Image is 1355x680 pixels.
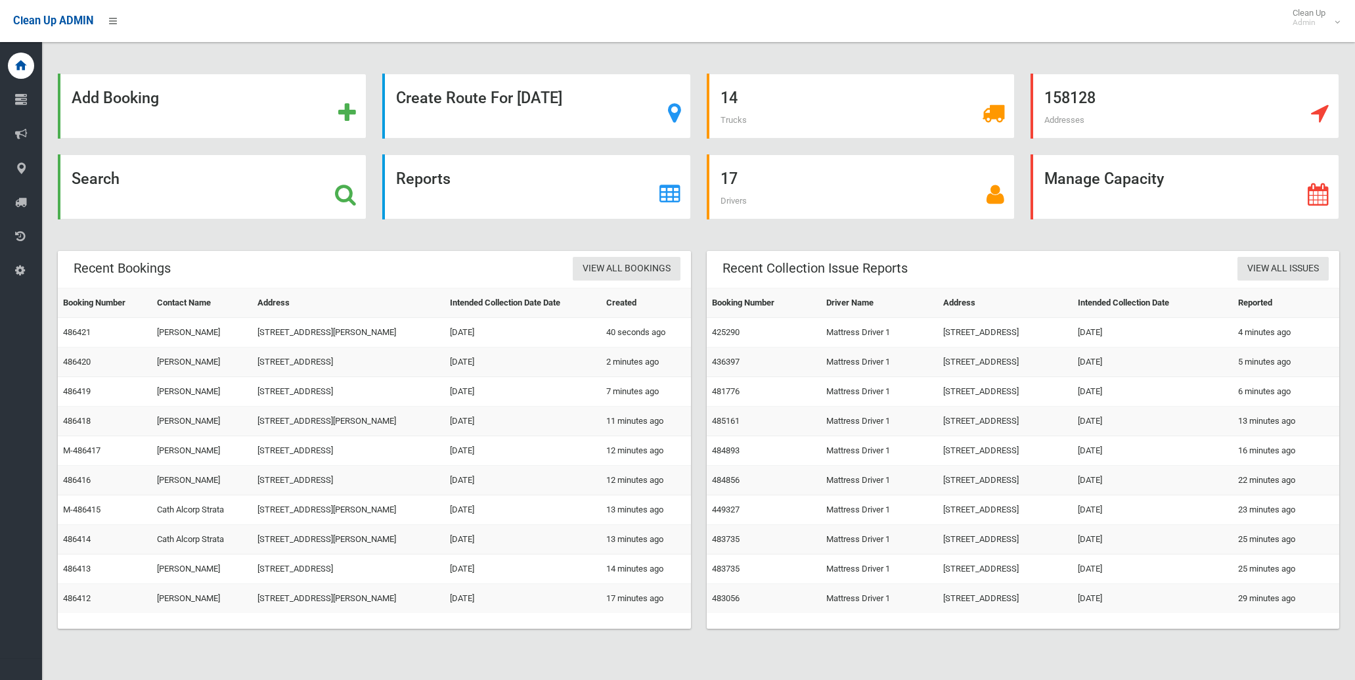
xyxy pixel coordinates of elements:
[707,74,1015,139] a: 14 Trucks
[252,436,445,466] td: [STREET_ADDRESS]
[445,348,601,377] td: [DATE]
[252,525,445,555] td: [STREET_ADDRESS][PERSON_NAME]
[445,584,601,614] td: [DATE]
[252,555,445,584] td: [STREET_ADDRESS]
[58,288,152,318] th: Booking Number
[445,466,601,495] td: [DATE]
[938,495,1073,525] td: [STREET_ADDRESS]
[938,318,1073,348] td: [STREET_ADDRESS]
[712,445,740,455] a: 484893
[712,593,740,603] a: 483056
[152,584,252,614] td: [PERSON_NAME]
[396,89,562,107] strong: Create Route For [DATE]
[601,288,691,318] th: Created
[712,357,740,367] a: 436397
[601,436,691,466] td: 12 minutes ago
[938,348,1073,377] td: [STREET_ADDRESS]
[721,115,747,125] span: Trucks
[445,525,601,555] td: [DATE]
[601,407,691,436] td: 11 minutes ago
[821,288,938,318] th: Driver Name
[1073,584,1233,614] td: [DATE]
[601,525,691,555] td: 13 minutes ago
[601,348,691,377] td: 2 minutes ago
[152,525,252,555] td: Cath Alcorp Strata
[1073,318,1233,348] td: [DATE]
[712,475,740,485] a: 484856
[1233,436,1339,466] td: 16 minutes ago
[72,89,159,107] strong: Add Booking
[152,377,252,407] td: [PERSON_NAME]
[445,318,601,348] td: [DATE]
[601,584,691,614] td: 17 minutes ago
[938,288,1073,318] th: Address
[152,466,252,495] td: [PERSON_NAME]
[938,436,1073,466] td: [STREET_ADDRESS]
[1073,525,1233,555] td: [DATE]
[252,318,445,348] td: [STREET_ADDRESS][PERSON_NAME]
[63,357,91,367] a: 486420
[1233,377,1339,407] td: 6 minutes ago
[821,436,938,466] td: Mattress Driver 1
[13,14,93,27] span: Clean Up ADMIN
[382,154,691,219] a: Reports
[721,196,747,206] span: Drivers
[445,288,601,318] th: Intended Collection Date Date
[1233,318,1339,348] td: 4 minutes ago
[1044,89,1096,107] strong: 158128
[58,256,187,281] header: Recent Bookings
[938,466,1073,495] td: [STREET_ADDRESS]
[1073,288,1233,318] th: Intended Collection Date
[382,74,691,139] a: Create Route For [DATE]
[712,386,740,396] a: 481776
[707,154,1015,219] a: 17 Drivers
[1073,555,1233,584] td: [DATE]
[601,495,691,525] td: 13 minutes ago
[1233,525,1339,555] td: 25 minutes ago
[821,348,938,377] td: Mattress Driver 1
[152,288,252,318] th: Contact Name
[1031,74,1339,139] a: 158128 Addresses
[152,495,252,525] td: Cath Alcorp Strata
[821,495,938,525] td: Mattress Driver 1
[1031,154,1339,219] a: Manage Capacity
[938,407,1073,436] td: [STREET_ADDRESS]
[1233,555,1339,584] td: 25 minutes ago
[712,564,740,574] a: 483735
[396,170,451,188] strong: Reports
[821,318,938,348] td: Mattress Driver 1
[712,505,740,514] a: 449327
[445,436,601,466] td: [DATE]
[601,555,691,584] td: 14 minutes ago
[58,154,367,219] a: Search
[63,445,100,455] a: M-486417
[63,416,91,426] a: 486418
[601,318,691,348] td: 40 seconds ago
[601,466,691,495] td: 12 minutes ago
[445,377,601,407] td: [DATE]
[821,466,938,495] td: Mattress Driver 1
[1044,170,1164,188] strong: Manage Capacity
[63,505,100,514] a: M-486415
[252,377,445,407] td: [STREET_ADDRESS]
[152,555,252,584] td: [PERSON_NAME]
[938,377,1073,407] td: [STREET_ADDRESS]
[721,170,738,188] strong: 17
[1233,495,1339,525] td: 23 minutes ago
[152,348,252,377] td: [PERSON_NAME]
[1233,584,1339,614] td: 29 minutes ago
[1233,407,1339,436] td: 13 minutes ago
[445,407,601,436] td: [DATE]
[252,407,445,436] td: [STREET_ADDRESS][PERSON_NAME]
[938,584,1073,614] td: [STREET_ADDRESS]
[821,377,938,407] td: Mattress Driver 1
[152,407,252,436] td: [PERSON_NAME]
[58,74,367,139] a: Add Booking
[252,288,445,318] th: Address
[1286,8,1339,28] span: Clean Up
[252,495,445,525] td: [STREET_ADDRESS][PERSON_NAME]
[63,386,91,396] a: 486419
[821,407,938,436] td: Mattress Driver 1
[1073,436,1233,466] td: [DATE]
[63,593,91,603] a: 486412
